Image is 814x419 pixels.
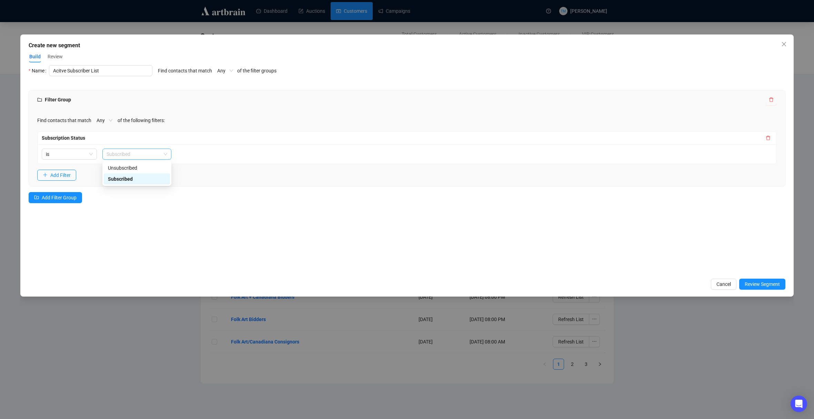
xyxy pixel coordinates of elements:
[766,136,771,140] span: delete
[29,51,41,62] button: Build
[107,149,167,159] span: Subscribed
[37,97,42,102] span: folder
[48,53,63,60] span: Review
[104,162,170,173] div: Unsubscribed
[739,279,785,290] button: Review Segment
[29,65,49,76] label: Name
[37,170,76,181] button: Add Filter
[108,175,166,183] div: Subscribed
[108,164,166,172] div: Unsubscribed
[778,39,790,50] button: Close
[29,192,82,203] button: Add Filter Group
[37,97,71,102] span: Filter Group
[34,195,39,200] span: folder-add
[716,280,731,288] span: Cancel
[43,172,48,177] span: plus
[42,134,764,142] div: Subscription Status
[29,41,785,50] div: Create new segment
[104,173,170,184] div: Subscribed
[769,97,774,102] span: delete
[97,115,112,126] span: Any
[50,171,71,179] span: Add Filter
[158,65,277,84] div: Find contacts that match of the filter groups
[791,396,807,412] div: Open Intercom Messenger
[711,279,736,290] button: Cancel
[29,53,41,60] span: Build
[781,41,787,47] span: close
[217,66,233,76] span: Any
[47,51,63,62] button: Review
[37,115,777,126] div: Find contacts that match of the following filters:
[42,194,77,201] span: Add Filter Group
[46,149,93,159] span: is
[745,280,780,288] span: Review Segment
